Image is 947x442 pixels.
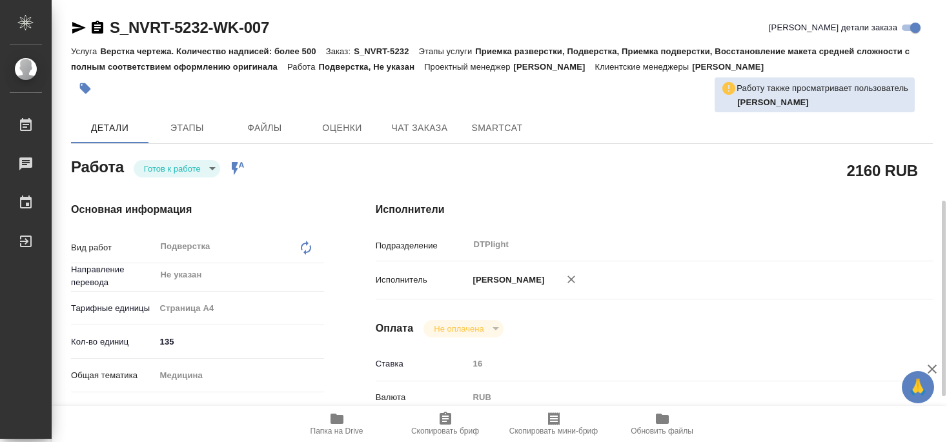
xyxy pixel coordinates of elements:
div: Готов к работе [134,160,220,177]
p: Кол-во единиц [71,336,156,348]
h4: Основная информация [71,202,324,217]
p: Тематика [71,403,156,416]
span: 🙏 [907,374,929,401]
p: Валюта [376,391,469,404]
p: Услуга [71,46,100,56]
div: Медицина [156,365,324,387]
p: Вид работ [71,241,156,254]
p: Клиентские менеджеры [595,62,692,72]
a: S_NVRT-5232-WK-007 [110,19,269,36]
p: Общая тематика [71,369,156,382]
button: Удалить исполнителя [557,265,586,294]
button: 🙏 [902,371,934,403]
button: Обновить файлы [608,406,717,442]
span: Скопировать мини-бриф [509,427,598,436]
input: ✎ Введи что-нибудь [156,332,324,351]
p: Приемка разверстки, Подверстка, Приемка подверстки, Восстановление макета средней сложности с пол... [71,46,910,72]
button: Скопировать ссылку для ЯМессенджера [71,20,87,35]
button: Папка на Drive [283,406,391,442]
p: Исполнитель [376,274,469,286]
p: Заказ: [326,46,354,56]
p: Подверстка, Не указан [319,62,425,72]
h4: Оплата [376,321,414,336]
p: Направление перевода [71,263,156,289]
button: Скопировать ссылку [90,20,105,35]
div: Производство лекарственных препаратов [156,398,324,420]
button: Готов к работе [140,163,205,174]
h2: 2160 RUB [847,159,918,181]
div: RUB [469,387,886,408]
div: Готов к работе [423,320,503,337]
p: Подразделение [376,239,469,252]
span: Папка на Drive [311,427,363,436]
p: Тарифные единицы [71,302,156,315]
span: SmartCat [466,120,528,136]
p: Этапы услуги [419,46,476,56]
p: Ставка [376,357,469,370]
button: Скопировать мини-бриф [500,406,608,442]
span: [PERSON_NAME] детали заказа [769,21,897,34]
p: S_NVRT-5232 [354,46,418,56]
h4: Исполнители [376,202,933,217]
p: Архипова Екатерина [737,96,908,109]
b: [PERSON_NAME] [737,97,809,107]
span: Скопировать бриф [411,427,479,436]
p: Работу также просматривает пользователь [737,82,908,95]
span: Этапы [156,120,218,136]
p: [PERSON_NAME] [692,62,773,72]
button: Добавить тэг [71,74,99,103]
span: Оценки [311,120,373,136]
p: [PERSON_NAME] [469,274,545,286]
p: [PERSON_NAME] [514,62,595,72]
div: Страница А4 [156,297,324,319]
p: Работа [287,62,319,72]
span: Чат заказа [389,120,451,136]
span: Обновить файлы [631,427,693,436]
h2: Работа [71,154,124,177]
button: Скопировать бриф [391,406,500,442]
button: Не оплачена [430,323,487,334]
span: Файлы [234,120,296,136]
p: Верстка чертежа. Количество надписей: более 500 [100,46,325,56]
input: Пустое поле [469,354,886,373]
p: Проектный менеджер [424,62,513,72]
span: Детали [79,120,141,136]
